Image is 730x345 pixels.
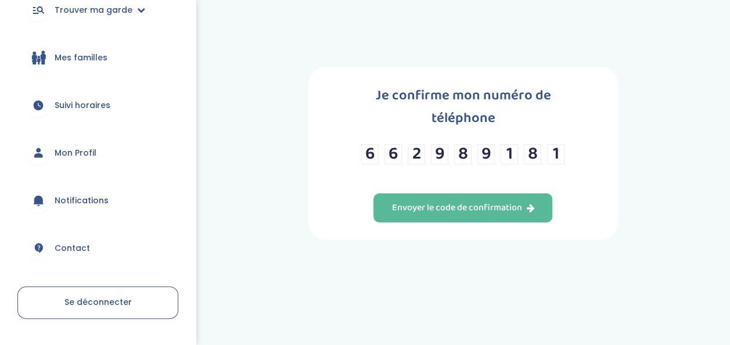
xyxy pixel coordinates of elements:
h1: Je confirme mon numéro de téléphone [343,84,583,130]
a: Notifications [17,179,178,221]
span: Suivi horaires [55,99,110,112]
button: Envoyer le code de confirmation [373,193,552,222]
span: Se déconnecter [64,296,132,308]
div: Envoyer le code de confirmation [391,202,534,215]
span: Mon Profil [55,147,96,159]
span: Trouver ma garde [55,4,132,16]
a: Se déconnecter [17,286,178,319]
a: Mes familles [17,37,178,78]
span: Contact [55,242,90,254]
span: Mes familles [55,52,107,64]
a: Mon Profil [17,132,178,174]
a: Suivi horaires [17,84,178,126]
a: Contact [17,227,178,269]
span: Notifications [55,195,109,207]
